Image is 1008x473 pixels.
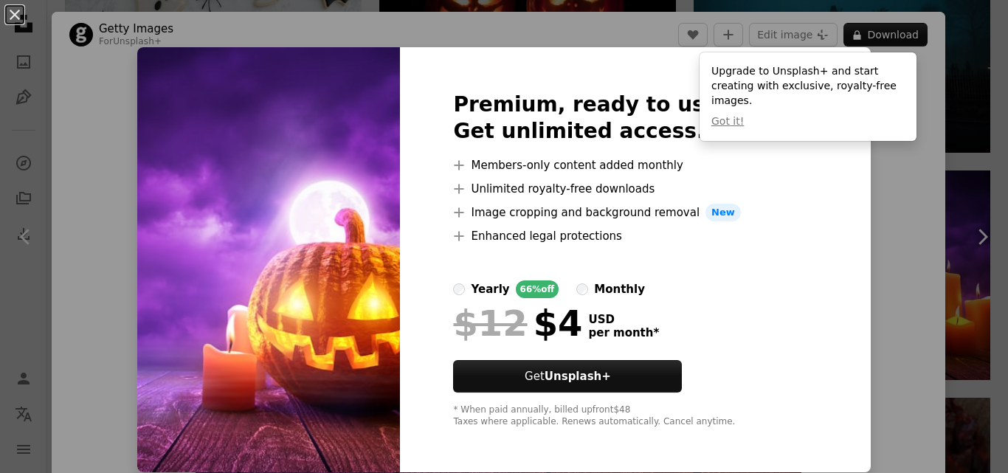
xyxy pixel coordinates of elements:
[516,280,559,298] div: 66% off
[705,204,741,221] span: New
[453,180,817,198] li: Unlimited royalty-free downloads
[453,283,465,295] input: yearly66%off
[711,114,744,129] button: Got it!
[700,52,916,141] div: Upgrade to Unsplash+ and start creating with exclusive, royalty-free images.
[453,304,527,342] span: $12
[588,313,659,326] span: USD
[576,283,588,295] input: monthly
[453,360,682,393] button: GetUnsplash+
[471,280,509,298] div: yearly
[453,92,817,145] h2: Premium, ready to use images. Get unlimited access.
[545,370,611,383] strong: Unsplash+
[588,326,659,339] span: per month *
[453,227,817,245] li: Enhanced legal protections
[453,404,817,428] div: * When paid annually, billed upfront $48 Taxes where applicable. Renews automatically. Cancel any...
[453,204,817,221] li: Image cropping and background removal
[594,280,645,298] div: monthly
[137,47,400,472] img: premium_photo-1714618942749-3eb9e616b1ec
[453,156,817,174] li: Members-only content added monthly
[453,304,582,342] div: $4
